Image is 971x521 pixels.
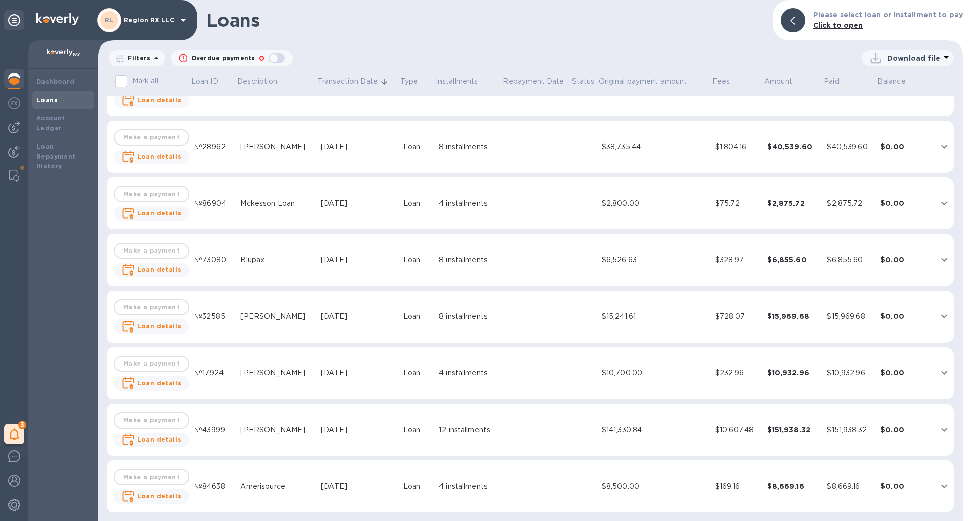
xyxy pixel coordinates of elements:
[599,76,687,87] p: Original payment amount
[318,76,378,87] p: Transaction Date
[715,368,759,378] div: $232.96
[403,481,431,492] div: Loan
[18,421,26,429] span: 3
[191,76,218,87] p: Loan ID
[194,198,232,209] div: №86904
[36,13,79,25] img: Logo
[436,76,478,87] p: Installments
[602,481,707,492] div: $8,500.00
[403,424,431,435] div: Loan
[321,141,395,152] div: [DATE]
[114,93,190,108] button: Loan details
[824,76,840,87] p: Paid
[712,76,743,87] span: Fees
[321,198,395,209] div: [DATE]
[318,76,391,87] span: Transaction Date
[194,141,232,152] div: №28962
[767,198,819,208] div: $2,875.72
[827,198,872,209] div: $2,875.72
[137,153,182,160] b: Loan details
[824,76,853,87] span: Paid
[827,255,872,265] div: $6,855.60
[767,255,819,265] div: $6,855.60
[403,368,431,378] div: Loan
[439,255,498,265] div: 8 installments
[114,376,190,391] button: Loan details
[767,141,819,152] div: $40,539.60
[321,368,395,378] div: [DATE]
[191,76,232,87] span: Loan ID
[240,481,313,492] div: Amerisource
[880,198,930,208] div: $0.00
[36,143,76,170] b: Loan Repayment History
[764,76,806,87] span: Amount
[114,206,190,221] button: Loan details
[767,368,819,378] div: $10,932.96
[206,10,765,31] h1: Loans
[602,141,707,152] div: $38,735.44
[767,311,819,321] div: $15,969.68
[240,368,313,378] div: [PERSON_NAME]
[114,489,190,504] button: Loan details
[827,311,872,322] div: $15,969.68
[321,481,395,492] div: [DATE]
[764,76,792,87] p: Amount
[171,50,293,66] button: Overdue payments0
[602,311,707,322] div: $15,241.61
[237,76,290,87] span: Description
[880,141,930,152] div: $0.00
[321,424,395,435] div: [DATE]
[114,433,190,447] button: Loan details
[767,481,819,491] div: $8,669.16
[240,198,313,209] div: Mckesson Loan
[827,424,872,435] div: $151,938.32
[439,424,498,435] div: 12 installments
[715,311,759,322] div: $728.07
[240,424,313,435] div: [PERSON_NAME]
[602,368,707,378] div: $10,700.00
[813,11,963,19] b: Please select loan or installment to pay
[813,21,863,29] b: Click to open
[194,481,232,492] div: №84638
[114,319,190,334] button: Loan details
[715,424,759,435] div: $10,607.48
[237,76,277,87] p: Description
[602,424,707,435] div: $141,330.84
[137,266,182,273] b: Loan details
[827,368,872,378] div: $10,932.96
[877,76,906,87] p: Balance
[194,311,232,322] div: №32585
[124,54,150,62] p: Filters
[137,96,182,104] b: Loan details
[403,198,431,209] div: Loan
[715,255,759,265] div: $328.97
[439,368,498,378] div: 4 installments
[503,76,564,87] p: Repayment Date
[36,114,65,132] b: Account Ledger
[4,10,24,30] div: Unpin categories
[137,379,182,387] b: Loan details
[321,311,395,322] div: [DATE]
[439,311,498,322] div: 8 installments
[137,436,182,443] b: Loan details
[403,255,431,265] div: Loan
[439,198,498,209] div: 4 installments
[827,481,872,492] div: $8,669.16
[194,255,232,265] div: №73080
[712,76,730,87] p: Fees
[880,255,930,265] div: $0.00
[602,198,707,209] div: $2,800.00
[715,198,759,209] div: $75.72
[715,141,759,152] div: $1,804.16
[436,76,492,87] span: Installments
[240,255,313,265] div: Blupax
[439,481,498,492] div: 4 installments
[137,209,182,217] b: Loan details
[937,479,952,494] button: expand row
[194,368,232,378] div: №17924
[887,53,940,63] p: Download file
[767,424,819,435] div: $151,938.32
[137,492,182,500] b: Loan details
[105,16,114,24] b: RL
[937,196,952,211] button: expand row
